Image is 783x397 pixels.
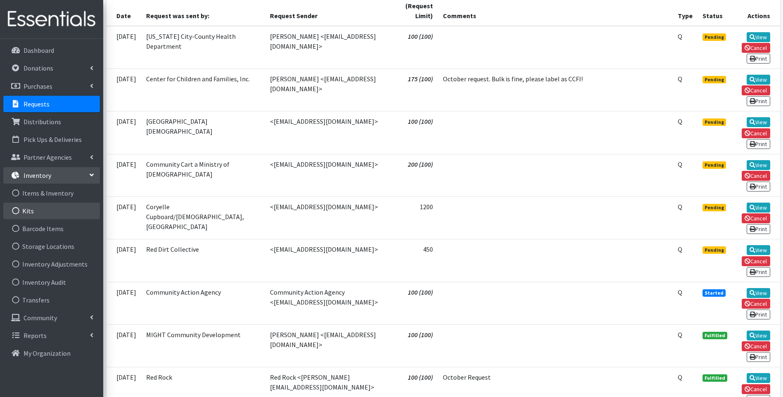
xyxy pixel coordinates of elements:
td: [DATE] [106,282,141,324]
p: Donations [24,64,53,72]
a: My Organization [3,345,100,362]
a: View [747,245,770,255]
a: View [747,331,770,340]
span: Started [703,289,726,297]
span: Pending [703,76,726,83]
a: Partner Agencies [3,149,100,165]
a: View [747,32,770,42]
a: Barcode Items [3,220,100,237]
abbr: Quantity [678,117,682,125]
abbr: Quantity [678,331,682,339]
p: Distributions [24,118,61,126]
td: [PERSON_NAME] <[EMAIL_ADDRESS][DOMAIN_NAME]> [265,69,391,111]
a: Cancel [742,171,770,181]
a: Reports [3,327,100,344]
td: Red Dirt Collective [141,239,265,282]
a: Cancel [742,213,770,223]
abbr: Quantity [678,75,682,83]
a: View [747,160,770,170]
a: Dashboard [3,42,100,59]
a: Print [747,182,770,191]
td: 100 (100) [391,282,438,324]
td: 100 (100) [391,324,438,367]
td: [DATE] [106,111,141,154]
p: Inventory [24,171,51,180]
a: Inventory Audit [3,274,100,291]
a: Print [747,310,770,319]
td: 1200 [391,196,438,239]
td: Center for Children and Families, Inc. [141,69,265,111]
td: [DATE] [106,239,141,282]
a: Requests [3,96,100,112]
td: Coryelle Cupboard/[DEMOGRAPHIC_DATA], [GEOGRAPHIC_DATA] [141,196,265,239]
td: [DATE] [106,324,141,367]
a: Community [3,310,100,326]
a: Kits [3,203,100,219]
td: [DATE] [106,69,141,111]
td: 175 (100) [391,69,438,111]
a: Cancel [742,256,770,266]
abbr: Quantity [678,160,682,168]
td: October request. Bulk is fine, please label as CCFI! [438,69,673,111]
a: View [747,75,770,85]
span: Fulfilled [703,374,727,382]
td: <[EMAIL_ADDRESS][DOMAIN_NAME]> [265,196,391,239]
a: View [747,117,770,127]
td: <[EMAIL_ADDRESS][DOMAIN_NAME]> [265,111,391,154]
a: Storage Locations [3,238,100,255]
a: Cancel [742,341,770,351]
abbr: Quantity [678,203,682,211]
a: View [747,373,770,383]
a: View [747,203,770,213]
a: Transfers [3,292,100,308]
a: Inventory [3,167,100,184]
td: <[EMAIL_ADDRESS][DOMAIN_NAME]> [265,154,391,196]
a: Print [747,139,770,149]
a: Items & Inventory [3,185,100,201]
td: 450 [391,239,438,282]
a: Cancel [742,85,770,95]
span: Pending [703,204,726,211]
td: 200 (100) [391,154,438,196]
a: Distributions [3,113,100,130]
img: HumanEssentials [3,5,100,33]
span: Pending [703,161,726,169]
td: <[EMAIL_ADDRESS][DOMAIN_NAME]> [265,239,391,282]
span: Pending [703,118,726,126]
span: Pending [703,246,726,254]
td: [DATE] [106,26,141,69]
a: Cancel [742,384,770,394]
a: Print [747,96,770,106]
td: [DATE] [106,196,141,239]
p: Purchases [24,82,52,90]
abbr: Quantity [678,373,682,381]
td: 100 (100) [391,111,438,154]
p: Dashboard [24,46,54,54]
td: 100 (100) [391,26,438,69]
a: Donations [3,60,100,76]
a: Print [747,267,770,277]
a: View [747,288,770,298]
a: Cancel [742,43,770,53]
p: Requests [24,100,50,108]
td: [GEOGRAPHIC_DATA][DEMOGRAPHIC_DATA] [141,111,265,154]
a: Cancel [742,299,770,309]
td: MIGHT Community Development [141,324,265,367]
p: Partner Agencies [24,153,72,161]
span: Pending [703,33,726,41]
abbr: Quantity [678,32,682,40]
a: Print [747,352,770,362]
p: My Organization [24,349,71,357]
td: Community Action Agency <[EMAIL_ADDRESS][DOMAIN_NAME]> [265,282,391,324]
a: Print [747,54,770,64]
td: Community Action Agency [141,282,265,324]
p: Community [24,314,57,322]
p: Pick Ups & Deliveries [24,135,82,144]
a: Purchases [3,78,100,95]
a: Inventory Adjustments [3,256,100,272]
a: Cancel [742,128,770,138]
td: [US_STATE] City-County Health Department [141,26,265,69]
a: Print [747,224,770,234]
span: Fulfilled [703,332,727,339]
td: Community Cart a Ministry of [DEMOGRAPHIC_DATA] [141,154,265,196]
